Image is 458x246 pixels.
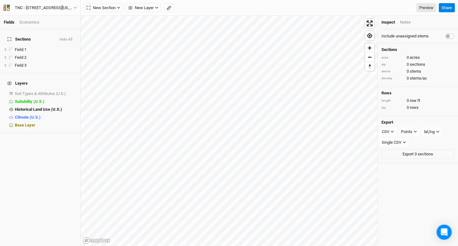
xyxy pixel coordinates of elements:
[15,115,77,120] div: Climate (U.S.)
[400,20,411,25] div: Notes
[15,123,77,128] div: Base Layer
[81,16,377,246] canvas: Map
[381,120,454,125] h4: Export
[437,225,452,240] div: Open Intercom Messenger
[15,63,77,68] div: Field 3
[365,43,374,53] button: Zoom in
[382,129,389,135] div: CSV
[365,53,374,62] button: Zoom out
[3,4,77,11] button: TNC - [STREET_ADDRESS][US_STATE]
[421,127,442,137] button: lat,lng
[381,98,454,103] div: 0
[15,63,26,68] span: Field 3
[379,127,397,137] button: CSV
[381,69,404,74] div: stems
[15,123,35,127] span: Base Layer
[15,107,77,112] div: Historical Land Use (U.S.)
[410,69,421,74] span: stems
[381,149,454,159] button: Export 3 sections
[84,3,123,13] button: New Section
[381,105,454,110] div: 0
[410,105,419,110] span: rows
[4,20,14,25] a: Fields
[410,55,420,60] span: acres
[381,98,404,103] div: length
[15,5,73,11] div: TNC - [STREET_ADDRESS][US_STATE]
[87,5,116,11] span: New Section
[15,5,73,11] div: TNC - 18288 South Shore Road, Dexter, New York 13634
[381,33,429,39] label: Include unassigned stems
[381,47,454,52] h4: Sections
[8,37,31,42] span: Sections
[164,3,174,13] button: Shortcut: M
[15,47,26,52] span: Field 1
[410,62,425,67] span: sections
[365,62,374,71] button: Reset bearing to north
[129,5,154,11] span: New Layer
[15,91,77,96] div: Soil Types & Attributes (U.S.)
[15,107,62,112] span: Historical Land Use (U.S.)
[381,69,454,74] div: 0
[126,3,161,13] button: New Layer
[381,20,395,25] div: Inspect
[381,55,404,60] div: area
[410,98,420,103] span: row ft
[20,20,39,25] div: Economics
[381,75,454,81] div: 0
[365,31,374,40] button: Find my location
[424,129,435,135] div: lat,lng
[381,91,454,96] h4: Rows
[410,75,427,81] span: stems/ac
[381,62,454,67] div: 0
[59,37,73,42] button: Hide All
[15,55,26,60] span: Field 2
[401,129,412,135] div: Points
[15,99,44,104] span: Suitability (U.S.)
[381,76,404,81] div: density
[4,77,77,90] h4: Layers
[15,47,77,52] div: Field 1
[15,99,77,104] div: Suitability (U.S.)
[439,3,455,13] button: Share
[379,138,409,147] button: Single CSV
[381,105,404,110] div: qty
[416,3,436,13] a: Preview
[15,115,41,120] span: Climate (U.S.)
[381,55,454,60] div: 0
[381,62,404,67] div: qty
[15,55,77,60] div: Field 2
[398,127,420,137] button: Points
[382,139,401,146] div: Single CSV
[365,19,374,28] button: Enter fullscreen
[83,237,110,244] a: Mapbox logo
[15,91,66,96] span: Soil Types & Attributes (U.S.)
